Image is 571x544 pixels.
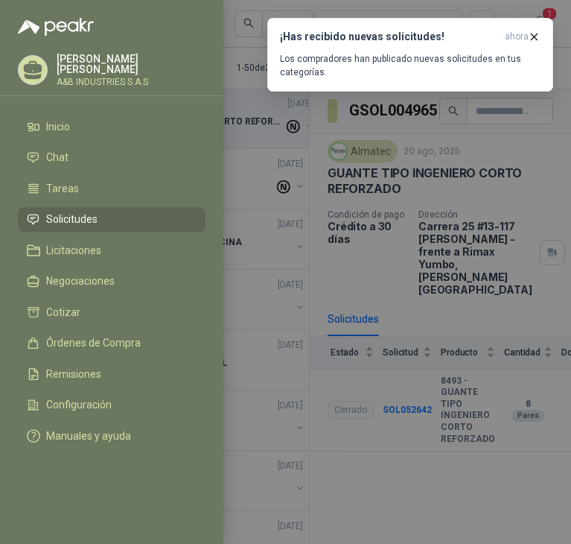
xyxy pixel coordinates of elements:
[18,269,205,294] a: Negociaciones
[46,244,101,256] span: Licitaciones
[267,18,553,92] button: ¡Has recibido nuevas solicitudes!ahora Los compradores han publicado nuevas solicitudes en tus ca...
[46,399,112,411] span: Configuración
[46,306,80,318] span: Cotizar
[18,361,205,387] a: Remisiones
[18,331,205,356] a: Órdenes de Compra
[18,18,94,36] img: Logo peakr
[18,207,205,233] a: Solicitudes
[280,52,540,79] p: Los compradores han publicado nuevas solicitudes en tus categorías.
[46,337,141,349] span: Órdenes de Compra
[18,176,205,201] a: Tareas
[18,145,205,171] a: Chat
[46,151,68,163] span: Chat
[46,183,79,194] span: Tareas
[18,238,205,263] a: Licitaciones
[18,393,205,418] a: Configuración
[18,300,205,325] a: Cotizar
[18,114,205,139] a: Inicio
[57,54,205,75] p: [PERSON_NAME] [PERSON_NAME]
[280,31,499,43] h3: ¡Has recibido nuevas solicitudes!
[46,275,115,287] span: Negociaciones
[46,121,70,133] span: Inicio
[505,31,529,43] span: ahora
[46,430,131,442] span: Manuales y ayuda
[46,368,101,380] span: Remisiones
[46,213,98,225] span: Solicitudes
[57,78,205,86] p: A&B INDUSTRIES S.A.S
[18,423,205,449] a: Manuales y ayuda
